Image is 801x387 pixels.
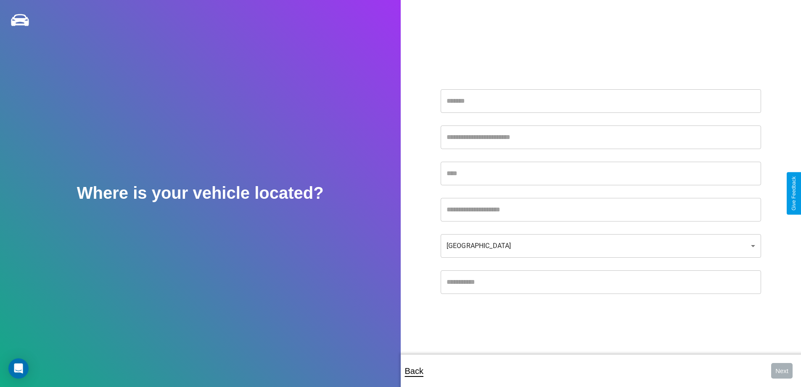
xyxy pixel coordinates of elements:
[405,363,423,379] p: Back
[8,358,29,379] div: Open Intercom Messenger
[771,363,793,379] button: Next
[441,234,761,258] div: [GEOGRAPHIC_DATA]
[77,184,324,203] h2: Where is your vehicle located?
[791,176,797,211] div: Give Feedback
